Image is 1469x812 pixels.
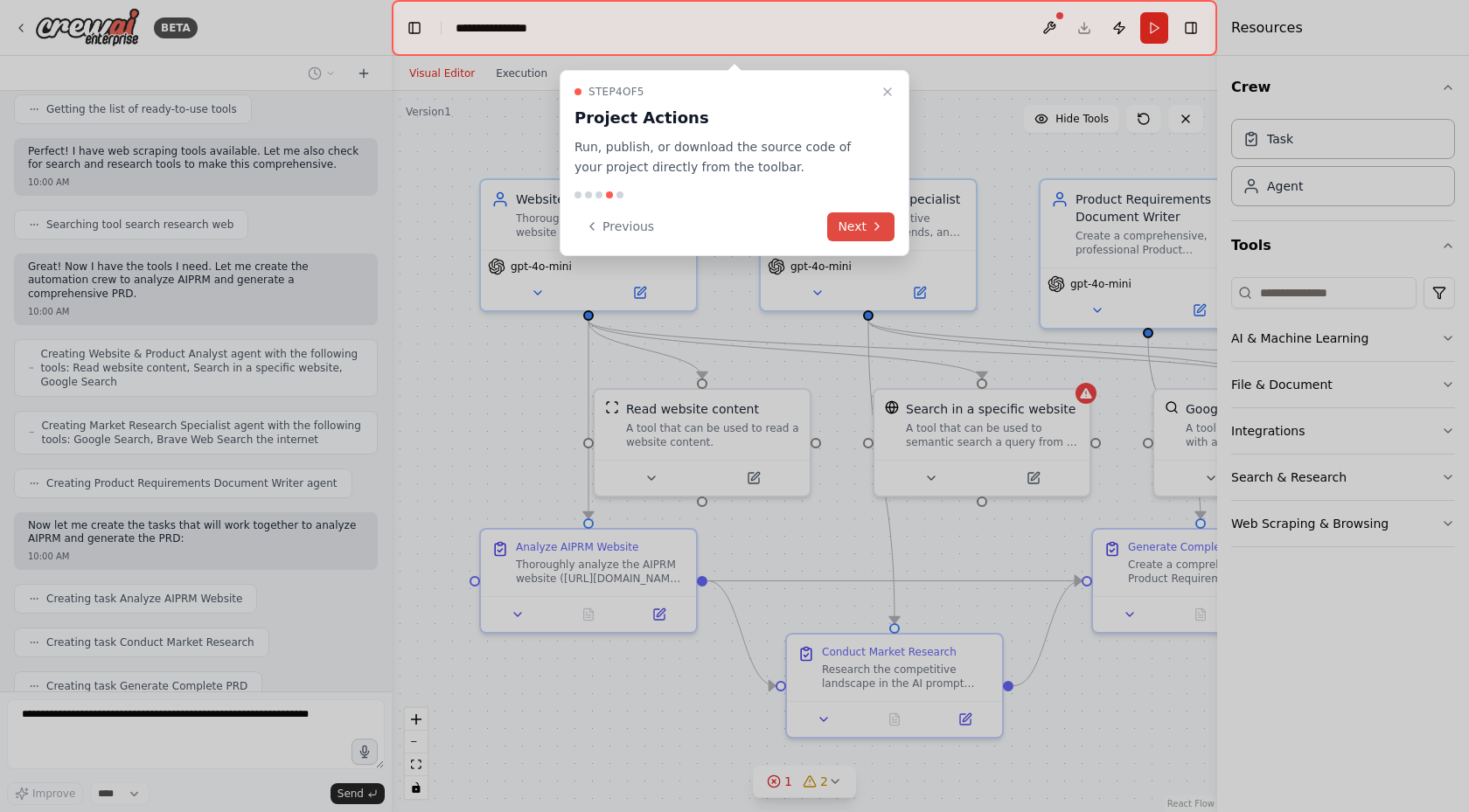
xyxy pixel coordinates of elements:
[574,106,874,130] h3: Project Actions
[402,16,427,40] button: Hide left sidebar
[588,85,644,99] span: Step 4 of 5
[877,81,898,102] button: Close walkthrough
[574,137,874,177] p: Run, publish, or download the source code of your project directly from the toolbar.
[574,212,665,241] button: Previous
[827,212,895,241] button: Next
